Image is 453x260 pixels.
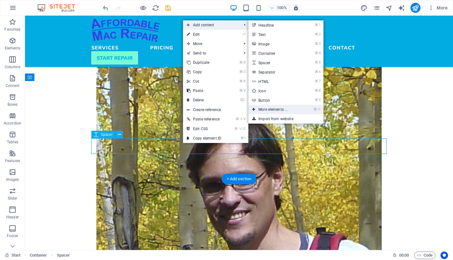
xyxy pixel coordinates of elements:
[183,134,225,143] a: ⌘ICopy element ID
[315,79,318,83] i: ⌘
[315,98,318,102] i: ⌘
[36,4,83,12] img: Editor Logo
[417,252,433,259] span: Code
[319,23,320,27] i: 1
[102,4,109,12] i: Undo: Move elements (Ctrl+Z)
[373,4,380,12] i: Pages (Ctrl+Alt+S)
[5,46,21,51] p: Elements
[139,4,147,12] button: Click here to leave preview mode and continue editing
[165,4,172,12] i: Save (Ctrl+S)
[183,48,239,58] a: Send to
[239,89,243,93] i: ⌘
[360,4,368,12] i: Design (Ctrl+Alt+Y)
[5,252,21,259] a: Click to cancel selection. Double-click to open Pages
[243,79,245,83] i: X
[30,252,70,259] nav: breadcrumb
[164,4,172,12] button: save
[428,5,448,11] span: More
[248,86,300,95] a: ⌘8Icon
[373,4,380,12] button: pages
[6,177,19,182] p: Images
[241,136,244,140] i: ⌘
[267,4,290,12] button: 100%
[183,30,225,39] a: ⏎Edit
[318,107,320,111] i: ⏎
[5,64,20,69] p: Columns
[183,20,239,30] span: Add content
[243,127,245,131] i: C
[319,98,320,102] i: 9
[398,4,405,12] i: AI Writer
[183,95,225,105] a: ⌦Delete
[319,70,320,74] i: 6
[183,124,225,134] a: ⌘⌥CEdit CSS
[293,5,299,11] i: On resize automatically adjust zoom level to fit chosen device.
[243,89,245,93] i: V
[248,39,300,48] a: ⌘3Image
[152,4,159,12] button: reload
[8,102,18,107] p: Boxes
[243,70,245,74] i: C
[243,117,245,121] i: V
[248,58,300,67] a: ⌘5Spacer
[183,86,225,95] a: ⌘VPaste
[248,30,300,39] a: ⌘2Text
[240,98,245,102] i: ⌦
[242,32,245,36] i: ⏎
[239,60,243,64] i: ⌘
[7,140,18,145] p: Tables
[239,79,243,83] i: ⌘
[319,51,320,55] i: 4
[8,196,18,201] p: Slider
[101,133,113,136] span: Spacer
[412,4,419,12] i: Publish
[183,105,248,115] a: Create reference
[319,60,320,64] i: 5
[7,233,18,238] p: Footer
[315,32,318,36] i: ⌘
[236,117,239,121] i: ⌘
[399,252,409,259] span: 00 00
[102,4,109,12] button: undo
[240,117,243,121] i: ⇧
[4,27,20,32] p: Favorites
[239,127,243,131] i: ⌥
[385,4,393,12] i: Navigator
[319,89,320,93] i: 8
[414,252,435,259] button: Code
[248,95,300,105] a: ⌘9Button
[410,3,420,13] button: publish
[393,252,409,259] h6: Session time
[385,4,393,12] button: navigator
[319,79,320,83] i: 7
[248,77,300,86] a: ⌘7HTML
[315,42,318,46] i: ⌘
[152,4,159,12] i: Reload page
[183,67,225,77] a: ⌘CCopy
[248,67,300,77] a: ⌘6Separator
[248,48,300,58] a: ⌘4Container
[313,107,317,111] i: ⌘
[315,89,318,93] i: ⌘
[6,83,19,88] p: Content
[360,4,368,12] button: design
[319,32,320,36] i: 2
[440,252,448,259] button: Usercentrics
[4,121,21,126] p: Accordion
[57,252,70,259] span: Click to select. Double-click to edit
[248,114,323,124] a: Import from website
[315,23,318,27] i: ⌘
[277,4,287,12] h6: 100%
[5,158,20,163] p: Features
[6,215,19,220] p: Header
[183,39,239,48] span: Move
[243,60,245,64] i: D
[398,4,405,12] button: text_generator
[315,60,318,64] i: ⌘
[248,105,300,114] a: ⌘⏎More elements ...
[183,58,225,67] a: ⌘DDuplicate
[234,127,238,131] i: ⌘
[319,42,320,46] i: 3
[315,51,318,55] i: ⌘
[404,253,405,257] span: :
